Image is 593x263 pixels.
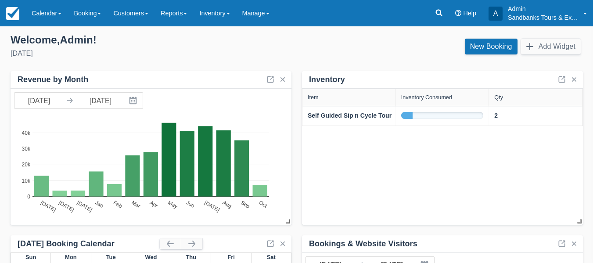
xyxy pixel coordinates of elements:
span: Tue [106,254,116,260]
div: [DATE] Booking Calendar [18,239,160,249]
div: Qty [494,94,503,101]
a: Self Guided Sip n Cycle Tour [308,111,392,120]
span: Wed [145,254,157,260]
div: Bookings & Website Visitors [309,239,417,249]
p: Admin [508,4,578,13]
div: Welcome , Admin ! [11,33,290,47]
button: Add Widget [521,39,581,54]
strong: Self Guided Sip n Cycle Tour [308,112,392,119]
div: Revenue by Month [18,75,88,85]
div: Inventory [309,75,345,85]
span: Help [463,10,476,17]
strong: 2 [494,112,498,119]
span: Sun [25,254,36,260]
p: Sandbanks Tours & Experiences [508,13,578,22]
a: 2 [494,111,498,120]
input: Start Date [14,93,64,108]
i: Help [455,10,461,16]
div: Item [308,94,319,101]
button: Interact with the calendar and add the check-in date for your trip. [125,93,143,108]
img: checkfront-main-nav-mini-logo.png [6,7,19,20]
span: Fri [227,254,235,260]
span: Mon [65,254,77,260]
div: Inventory Consumed [401,94,452,101]
div: [DATE] [11,48,290,59]
a: New Booking [465,39,518,54]
span: Sat [267,254,276,260]
span: Thu [186,254,196,260]
div: A [489,7,503,21]
input: End Date [76,93,125,108]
